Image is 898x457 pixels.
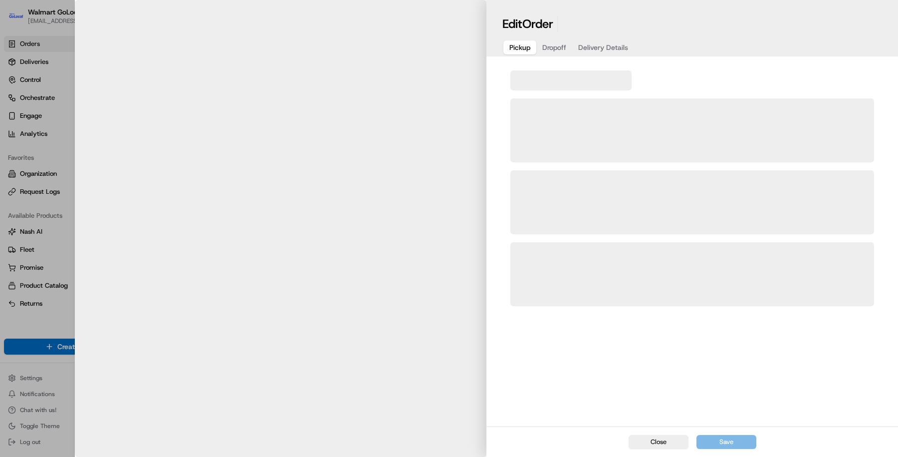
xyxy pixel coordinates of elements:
span: Pickup [509,42,530,52]
span: Delivery Details [578,42,628,52]
span: Order [522,16,553,32]
h1: Edit [502,16,553,32]
button: Close [629,435,688,449]
span: Dropoff [542,42,566,52]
